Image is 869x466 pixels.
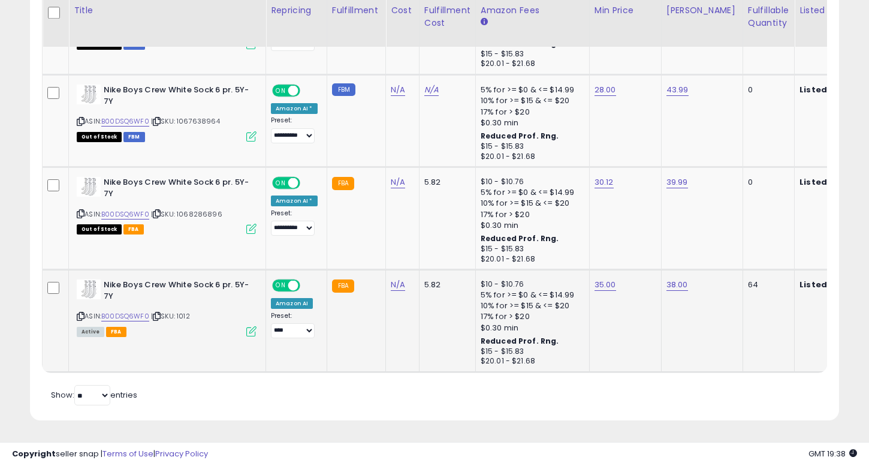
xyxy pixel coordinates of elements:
[391,84,405,96] a: N/A
[799,84,854,95] b: Listed Price:
[481,59,580,69] div: $20.01 - $21.68
[151,116,220,126] span: | SKU: 1067638964
[481,198,580,209] div: 10% for >= $15 & <= $20
[424,177,466,188] div: 5.82
[332,4,381,17] div: Fulfillment
[77,85,257,140] div: ASIN:
[273,178,288,188] span: ON
[481,279,580,290] div: $10 - $10.76
[481,152,580,162] div: $20.01 - $21.68
[271,116,318,143] div: Preset:
[77,327,104,337] span: All listings currently available for purchase on Amazon
[271,4,322,17] div: Repricing
[12,449,208,460] div: seller snap | |
[799,279,854,290] b: Listed Price:
[481,209,580,220] div: 17% for > $20
[77,177,101,197] img: 312uh1cH2-L._SL40_.jpg
[104,177,249,202] b: Nike Boys Crew White Sock 6 pr. 5Y-7Y
[481,118,580,128] div: $0.30 min
[481,290,580,300] div: 5% for >= $0 & <= $14.99
[332,279,354,293] small: FBA
[595,84,616,96] a: 28.00
[298,281,318,291] span: OFF
[481,356,580,366] div: $20.01 - $21.68
[481,311,580,322] div: 17% for > $20
[595,279,616,291] a: 35.00
[151,311,190,321] span: | SKU: 1012
[391,4,414,17] div: Cost
[595,176,614,188] a: 30.12
[666,176,688,188] a: 39.99
[481,300,580,311] div: 10% for >= $15 & <= $20
[666,84,689,96] a: 43.99
[481,220,580,231] div: $0.30 min
[77,224,122,234] span: All listings that are currently out of stock and unavailable for purchase on Amazon
[273,281,288,291] span: ON
[595,4,656,17] div: Min Price
[298,178,318,188] span: OFF
[101,116,149,127] a: B00DSQ6WF0
[481,4,584,17] div: Amazon Fees
[481,187,580,198] div: 5% for >= $0 & <= $14.99
[481,336,559,346] b: Reduced Prof. Rng.
[481,177,580,187] div: $10 - $10.76
[808,448,857,459] span: 2025-08-13 19:38 GMT
[481,244,580,254] div: $15 - $15.83
[391,176,405,188] a: N/A
[298,86,318,96] span: OFF
[155,448,208,459] a: Privacy Policy
[481,323,580,333] div: $0.30 min
[748,177,785,188] div: 0
[424,4,470,29] div: Fulfillment Cost
[748,85,785,95] div: 0
[391,279,405,291] a: N/A
[123,224,144,234] span: FBA
[748,4,789,29] div: Fulfillable Quantity
[424,279,466,290] div: 5.82
[481,85,580,95] div: 5% for >= $0 & <= $14.99
[12,448,56,459] strong: Copyright
[101,311,149,321] a: B00DSQ6WF0
[481,347,580,357] div: $15 - $15.83
[799,176,854,188] b: Listed Price:
[77,177,257,233] div: ASIN:
[104,279,249,305] b: Nike Boys Crew White Sock 6 pr. 5Y-7Y
[77,279,101,299] img: 312uh1cH2-L._SL40_.jpg
[748,279,785,290] div: 64
[481,233,559,243] b: Reduced Prof. Rng.
[271,298,313,309] div: Amazon AI
[481,49,580,59] div: $15 - $15.83
[77,279,257,335] div: ASIN:
[74,4,261,17] div: Title
[481,131,559,141] b: Reduced Prof. Rng.
[51,389,137,401] span: Show: entries
[106,327,126,337] span: FBA
[271,103,318,114] div: Amazon AI *
[481,254,580,264] div: $20.01 - $21.68
[332,177,354,190] small: FBA
[151,209,222,219] span: | SKU: 1068286896
[104,85,249,110] b: Nike Boys Crew White Sock 6 pr. 5Y-7Y
[271,196,318,206] div: Amazon AI *
[481,95,580,106] div: 10% for >= $15 & <= $20
[332,83,355,96] small: FBM
[481,107,580,118] div: 17% for > $20
[271,209,318,236] div: Preset:
[77,132,122,142] span: All listings that are currently out of stock and unavailable for purchase on Amazon
[273,86,288,96] span: ON
[102,448,153,459] a: Terms of Use
[101,209,149,220] a: B00DSQ6WF0
[481,142,580,152] div: $15 - $15.83
[271,312,318,339] div: Preset:
[424,84,439,96] a: N/A
[77,85,101,104] img: 312uh1cH2-L._SL40_.jpg
[666,4,738,17] div: [PERSON_NAME]
[481,17,488,28] small: Amazon Fees.
[123,132,145,142] span: FBM
[666,279,688,291] a: 38.00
